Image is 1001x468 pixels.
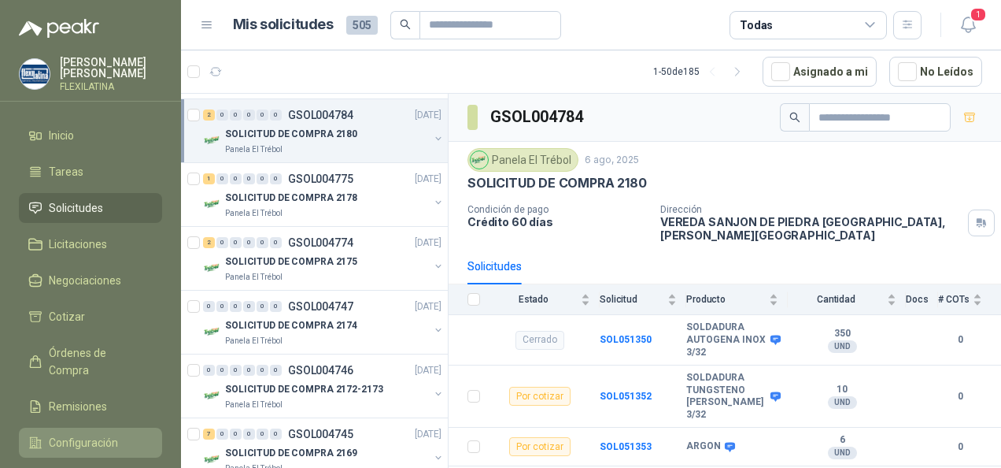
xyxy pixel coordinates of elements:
a: SOL051350 [600,334,652,345]
p: [DATE] [415,236,441,251]
img: Company Logo [203,322,222,341]
span: 505 [346,16,378,35]
div: 0 [243,429,255,440]
h1: Mis solicitudes [233,13,334,36]
span: Cotizar [49,308,85,325]
p: SOLICITUD DE COMPRA 2180 [225,127,357,142]
a: Remisiones [19,392,162,422]
p: GSOL004774 [288,237,353,248]
div: Todas [740,17,773,34]
div: 0 [257,237,268,248]
p: [DATE] [415,363,441,378]
b: 10 [788,384,896,396]
p: Panela El Trébol [225,207,283,220]
p: GSOL004747 [288,301,353,312]
p: [PERSON_NAME] [PERSON_NAME] [60,57,162,79]
span: # COTs [938,294,970,305]
p: SOLICITUD DE COMPRA 2178 [225,191,357,206]
p: SOLICITUD DE COMPRA 2174 [225,318,357,333]
div: 0 [203,301,215,312]
div: 0 [230,110,242,121]
div: Panela El Trébol [467,148,578,172]
p: SOLICITUD DE COMPRA 2180 [467,175,647,191]
p: Crédito 60 días [467,215,648,228]
b: 0 [938,389,982,404]
div: 0 [270,429,282,440]
div: 0 [216,301,228,312]
b: SOLDADURA TUNGSTENO [PERSON_NAME] 3/32 [686,372,766,421]
a: 2 0 0 0 0 0 GSOL004784[DATE] Company LogoSOLICITUD DE COMPRA 2180Panela El Trébol [203,106,445,156]
p: Dirección [660,204,962,215]
th: # COTs [938,284,1001,315]
p: [DATE] [415,299,441,314]
p: SOLICITUD DE COMPRA 2175 [225,254,357,269]
img: Company Logo [471,151,488,169]
span: Licitaciones [49,236,107,253]
div: 2 [203,110,215,121]
div: 0 [257,365,268,376]
span: Solicitudes [49,199,103,217]
a: SOL051352 [600,391,652,402]
img: Company Logo [203,195,222,214]
a: Cotizar [19,302,162,332]
b: 6 [788,434,896,447]
span: Tareas [49,163,83,180]
b: 350 [788,328,896,340]
img: Logo peakr [19,19,99,38]
button: Asignado a mi [763,57,877,87]
img: Company Logo [203,258,222,277]
span: Producto [686,294,766,305]
span: Órdenes de Compra [49,344,147,379]
div: 0 [243,301,255,312]
div: 0 [230,173,242,184]
div: 0 [243,110,255,121]
span: Cantidad [788,294,884,305]
p: GSOL004784 [288,110,353,121]
div: 7 [203,429,215,440]
a: 0 0 0 0 0 0 GSOL004746[DATE] Company LogoSOLICITUD DE COMPRA 2172-2173Panela El Trébol [203,361,445,411]
span: search [400,19,411,30]
a: Licitaciones [19,229,162,259]
a: Solicitudes [19,193,162,223]
a: SOL051353 [600,441,652,452]
div: 0 [230,301,242,312]
p: SOLICITUD DE COMPRA 2169 [225,446,357,461]
div: 0 [216,237,228,248]
a: Configuración [19,428,162,458]
div: UND [828,340,857,353]
b: 0 [938,440,982,455]
div: Por cotizar [509,387,571,406]
div: UND [828,447,857,459]
div: 0 [257,173,268,184]
a: Negociaciones [19,266,162,295]
div: 0 [216,429,228,440]
a: 2 0 0 0 0 0 GSOL004774[DATE] Company LogoSOLICITUD DE COMPRA 2175Panela El Trébol [203,233,445,284]
div: 0 [216,110,228,121]
div: 0 [270,365,282,376]
p: GSOL004746 [288,365,353,376]
p: 6 ago, 2025 [585,153,639,168]
button: 1 [954,11,982,39]
div: 0 [270,301,282,312]
button: No Leídos [889,57,982,87]
p: Condición de pago [467,204,648,215]
img: Company Logo [20,59,50,89]
p: [DATE] [415,172,441,187]
div: Cerrado [515,331,564,350]
div: 0 [230,429,242,440]
a: 0 0 0 0 0 0 GSOL004747[DATE] Company LogoSOLICITUD DE COMPRA 2174Panela El Trébol [203,297,445,347]
th: Producto [686,284,788,315]
b: 0 [938,332,982,347]
img: Company Logo [203,131,222,150]
div: 0 [257,301,268,312]
div: Solicitudes [467,258,522,275]
span: Solicitud [600,294,664,305]
div: 1 - 50 de 185 [653,59,750,84]
span: Remisiones [49,398,107,415]
div: 1 [203,173,215,184]
div: 0 [270,110,282,121]
p: Panela El Trébol [225,143,283,156]
div: 0 [243,237,255,248]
